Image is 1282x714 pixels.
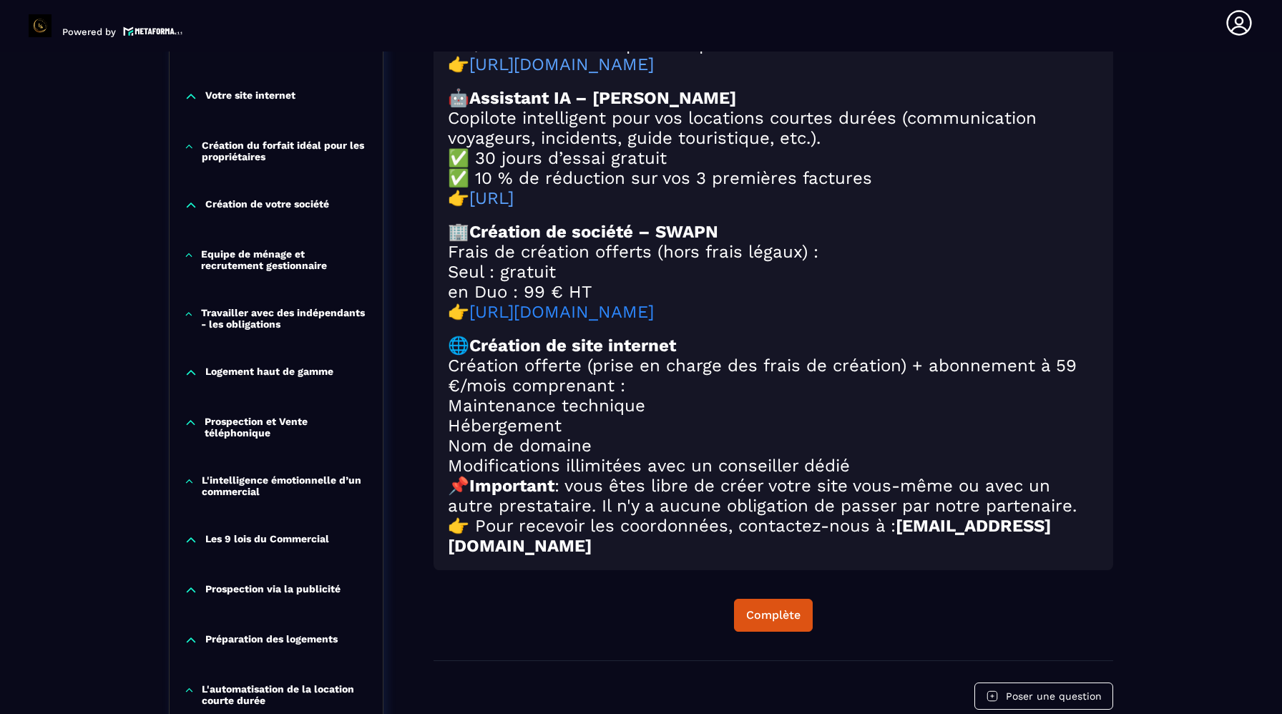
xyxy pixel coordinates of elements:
strong: [EMAIL_ADDRESS][DOMAIN_NAME] [448,516,1051,556]
button: Complète [734,599,813,632]
h2: Hébergement [448,416,1099,436]
h2: 👉 [448,302,1099,322]
strong: Création de site internet [469,336,676,356]
h2: 🤖 [448,88,1099,108]
p: L'intelligence émotionnelle d’un commercial [202,474,368,497]
h2: en Duo : 99 € HT [448,282,1099,302]
h2: ✅ 30 jours d’essai gratuit [448,148,1099,168]
h2: Création offerte (prise en charge des frais de création) + abonnement à 59 €/mois comprenant : [448,356,1099,396]
h2: 👉 [448,54,1099,74]
button: Poser une question [974,683,1113,710]
strong: Important [469,476,554,496]
h2: 👉 Pour recevoir les coordonnées, contactez-nous à : [448,516,1099,556]
h2: Frais de création offerts (hors frais légaux) : [448,242,1099,262]
p: Equipe de ménage et recrutement gestionnaire [201,248,368,271]
h2: Nom de domaine [448,436,1099,456]
h2: 📌 : vous êtes libre de créer votre site vous-même ou avec un autre prestataire. Il n'y a aucune o... [448,476,1099,516]
p: Travailler avec des indépendants - les obligations [201,307,368,330]
h2: Maintenance technique [448,396,1099,416]
p: Les 9 lois du Commercial [205,533,329,547]
img: logo-branding [29,14,52,37]
p: Powered by [62,26,116,37]
p: L'automatisation de la location courte durée [202,683,368,706]
p: Création de votre société [205,198,329,212]
p: Prospection via la publicité [205,583,341,597]
h2: 👉 [448,188,1099,208]
p: Préparation des logements [205,633,338,647]
h2: ✅ 10 % de réduction sur vos 3 premières factures [448,168,1099,188]
strong: Assistant IA – [PERSON_NAME] [469,88,736,108]
strong: Création de société – SWAPN [469,222,718,242]
p: Prospection et Vente téléphonique [205,416,368,439]
a: [URL][DOMAIN_NAME] [469,302,654,322]
h2: Copilote intelligent pour vos locations courtes durées (communication voyageurs, incidents, guide... [448,108,1099,148]
img: logo [123,25,183,37]
h2: Modifications illimitées avec un conseiller dédié [448,456,1099,476]
h2: Seul : gratuit [448,262,1099,282]
h2: 🏢 [448,222,1099,242]
p: Votre site internet [205,89,295,104]
p: Logement haut de gamme [205,366,333,380]
a: [URL] [469,188,514,208]
p: Création du forfait idéal pour les propriétaires [202,140,368,162]
a: [URL][DOMAIN_NAME] [469,54,654,74]
h2: 🌐 [448,336,1099,356]
div: Complète [746,608,801,622]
